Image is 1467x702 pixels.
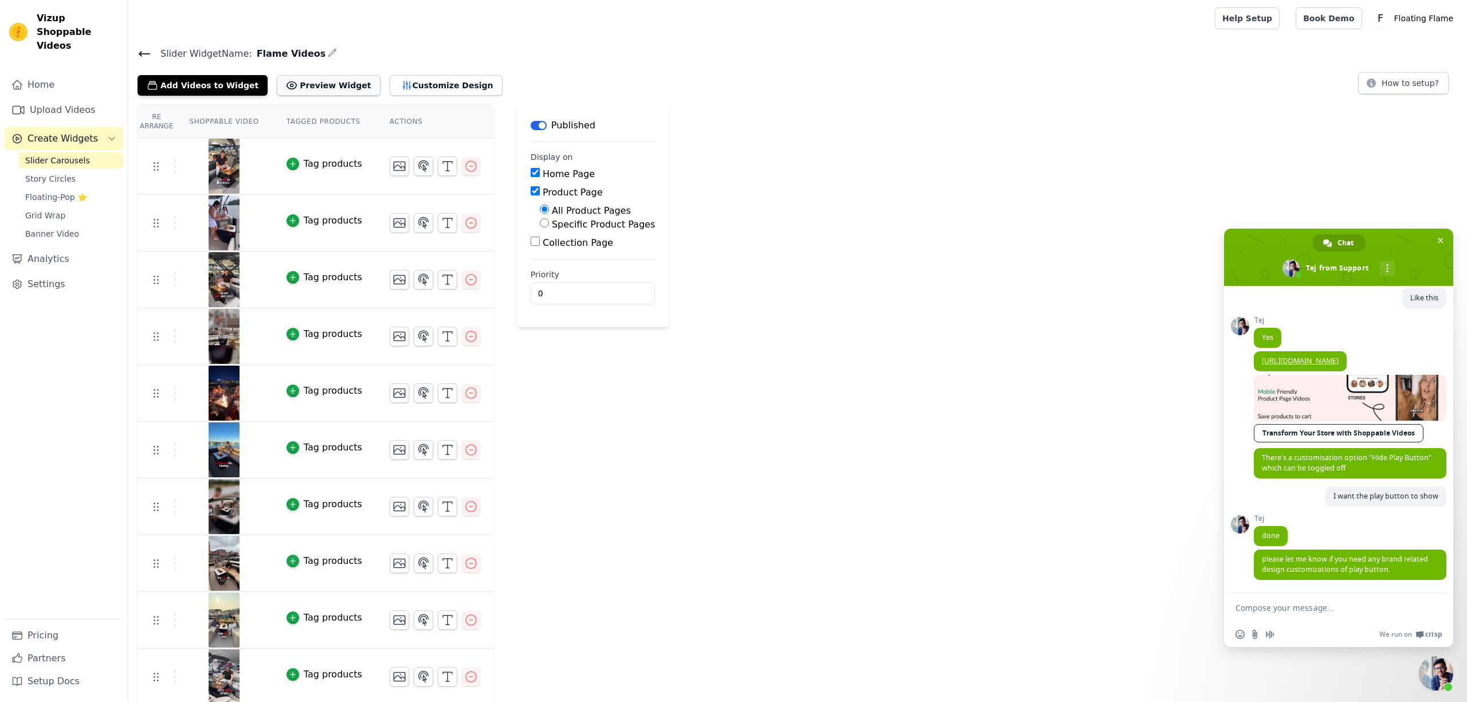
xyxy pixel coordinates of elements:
[1262,332,1273,342] span: Yes
[151,47,252,61] span: Slider Widget Name:
[18,189,123,205] a: Floating-Pop ⭐
[390,440,409,460] button: Change Thumbnail
[287,668,362,681] button: Tag products
[28,132,98,146] span: Create Widgets
[287,384,362,398] button: Tag products
[1371,8,1458,29] button: F Floating Flame
[531,151,573,163] legend: Display on
[1265,630,1274,639] span: Audio message
[273,105,376,138] th: Tagged Products
[277,75,380,96] button: Preview Widget
[1262,531,1280,540] span: done
[552,219,655,230] label: Specific Product Pages
[1235,630,1245,639] span: Insert an emoji
[1425,630,1442,639] span: Crisp
[208,422,240,477] img: reel-preview-floating-flame.myshopify.com-3709997521566622365_59354418203.jpeg
[1254,424,1423,442] a: Transform Your Store with Shoppable Videos
[1378,13,1383,24] text: F
[390,554,409,573] button: Change Thumbnail
[37,11,119,53] span: Vizup Shoppable Videos
[531,269,655,280] label: Priority
[25,210,65,221] span: Grid Wrap
[18,152,123,168] a: Slider Carousels
[1254,515,1288,523] span: Tej
[208,252,240,307] img: reel-preview-floating-flame.myshopify.com-3643952733972176386_59354418203.jpeg
[1390,8,1458,29] p: Floating Flame
[208,536,240,591] img: reel-preview-floating-flame.myshopify.com-3718011413962067417_59354418203.jpeg
[304,157,362,171] div: Tag products
[5,624,123,647] a: Pricing
[208,309,240,364] img: reel-preview-floating-flame.myshopify.com-3304128693113416357_59354418203.jpeg
[9,23,28,41] img: Vizup
[25,191,87,203] span: Floating-Pop ⭐
[287,611,362,625] button: Tag products
[138,75,268,96] button: Add Videos to Widget
[287,214,362,228] button: Tag products
[1379,261,1395,276] div: More channels
[304,327,362,341] div: Tag products
[5,248,123,270] a: Analytics
[390,327,409,346] button: Change Thumbnail
[328,46,337,61] div: Edit Name
[1215,7,1280,29] a: Help Setup
[5,273,123,296] a: Settings
[5,99,123,121] a: Upload Videos
[287,497,362,511] button: Tag products
[390,497,409,516] button: Change Thumbnail
[551,119,595,132] p: Published
[1313,234,1365,252] div: Chat
[25,173,76,185] span: Story Circles
[1262,554,1428,574] span: please let me know if you need any brand related design customizations of play button.
[543,187,603,198] label: Product Page
[18,226,123,242] a: Banner Video
[1250,630,1260,639] span: Send a file
[18,207,123,223] a: Grid Wrap
[390,667,409,687] button: Change Thumbnail
[287,554,362,568] button: Tag products
[5,670,123,693] a: Setup Docs
[138,105,175,138] th: Re Arrange
[376,105,494,138] th: Actions
[304,668,362,681] div: Tag products
[1358,80,1449,91] a: How to setup?
[390,75,503,96] button: Customize Design
[1235,603,1417,613] textarea: Compose your message...
[252,47,326,61] span: Flame Videos
[1296,7,1362,29] a: Book Demo
[304,554,362,568] div: Tag products
[390,213,409,233] button: Change Thumbnail
[208,479,240,534] img: reel-preview-floating-flame.myshopify.com-3278057131613022130_59354418203.jpeg
[175,105,272,138] th: Shoppable Video
[287,327,362,341] button: Tag products
[390,270,409,289] button: Change Thumbnail
[1262,453,1431,473] span: There's a customisation option "Hide Play Button" which can be toggled off
[1379,630,1412,639] span: We run on
[5,73,123,96] a: Home
[208,366,240,421] img: vizup-images-08ed.jpg
[1410,293,1438,303] span: Like this
[1379,630,1442,639] a: We run onCrisp
[304,497,362,511] div: Tag products
[1419,656,1453,691] div: Close chat
[1254,316,1281,324] span: Tej
[304,270,362,284] div: Tag products
[1358,72,1449,94] button: How to setup?
[1333,491,1438,501] span: I want the play button to show
[18,171,123,187] a: Story Circles
[1337,234,1354,252] span: Chat
[208,593,240,648] img: vizup-images-ef1b.jpg
[5,127,123,150] button: Create Widgets
[543,237,613,248] label: Collection Page
[390,610,409,630] button: Change Thumbnail
[390,156,409,176] button: Change Thumbnail
[287,441,362,454] button: Tag products
[287,157,362,171] button: Tag products
[287,270,362,284] button: Tag products
[543,168,595,179] label: Home Page
[208,139,240,194] img: reel-preview-floating-flame.myshopify.com-3648335883380418164_59354418203.jpeg
[390,383,409,403] button: Change Thumbnail
[304,441,362,454] div: Tag products
[304,611,362,625] div: Tag products
[25,155,90,166] span: Slider Carousels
